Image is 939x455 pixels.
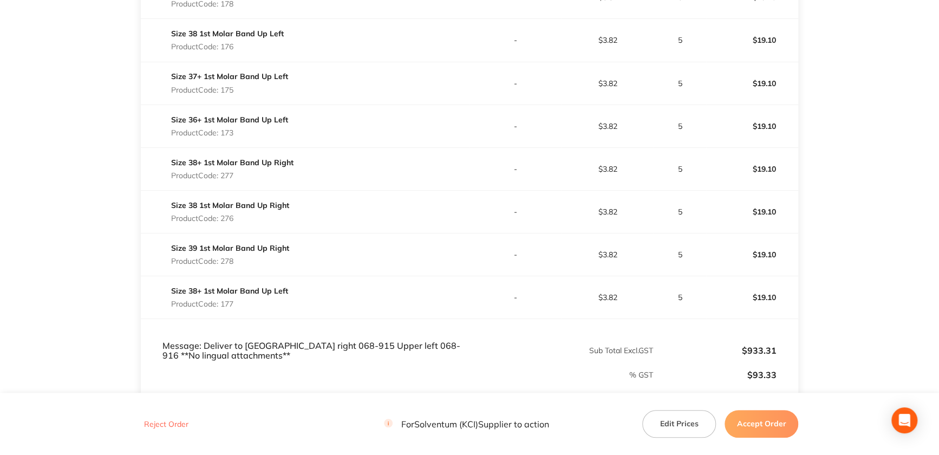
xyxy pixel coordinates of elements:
p: $19.10 [707,27,798,53]
a: Size 39 1st Molar Band Up Right [171,243,289,253]
p: $933.31 [654,346,777,355]
p: $3.82 [562,36,653,44]
p: 5 [654,36,706,44]
p: 5 [654,250,706,259]
p: 5 [654,122,706,131]
button: Edit Prices [642,410,716,437]
a: Size 38+ 1st Molar Band Up Left [171,286,288,296]
a: Size 38 1st Molar Band Up Left [171,29,284,38]
p: 5 [654,165,706,173]
p: $19.10 [707,70,798,96]
p: $3.82 [562,122,653,131]
p: Product Code: 278 [171,257,289,265]
p: - [470,207,561,216]
button: Accept Order [725,410,798,437]
a: Size 37+ 1st Molar Band Up Left [171,71,288,81]
p: - [470,79,561,88]
p: $19.10 [707,156,798,182]
p: - [470,122,561,131]
p: 5 [654,207,706,216]
p: $3.82 [562,207,653,216]
p: Product Code: 177 [171,300,288,308]
div: Open Intercom Messenger [891,407,917,433]
p: $3.82 [562,165,653,173]
button: Reject Order [141,419,192,429]
p: $3.82 [562,293,653,302]
p: $19.10 [707,242,798,268]
p: $19.10 [707,284,798,310]
p: 5 [654,79,706,88]
p: Product Code: 277 [171,171,294,180]
a: Size 38 1st Molar Band Up Right [171,200,289,210]
p: - [470,293,561,302]
p: Product Code: 176 [171,42,284,51]
p: $19.10 [707,199,798,225]
p: For Solventum (KCI) Supplier to action [384,419,549,429]
p: % GST [141,370,653,379]
p: Product Code: 173 [171,128,288,137]
p: $19.10 [707,113,798,139]
p: $3.82 [562,250,653,259]
a: Size 36+ 1st Molar Band Up Left [171,115,288,125]
p: Product Code: 276 [171,214,289,223]
p: - [470,165,561,173]
p: - [470,36,561,44]
p: $93.33 [654,370,777,380]
p: - [470,250,561,259]
p: Sub Total Excl. GST [470,346,653,355]
p: $3.82 [562,79,653,88]
p: 5 [654,293,706,302]
p: Product Code: 175 [171,86,288,94]
a: Size 38+ 1st Molar Band Up Right [171,158,294,167]
td: Message: Deliver to [GEOGRAPHIC_DATA] right 068-915 Upper left 068-916 **No lingual attachments** [141,319,469,361]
